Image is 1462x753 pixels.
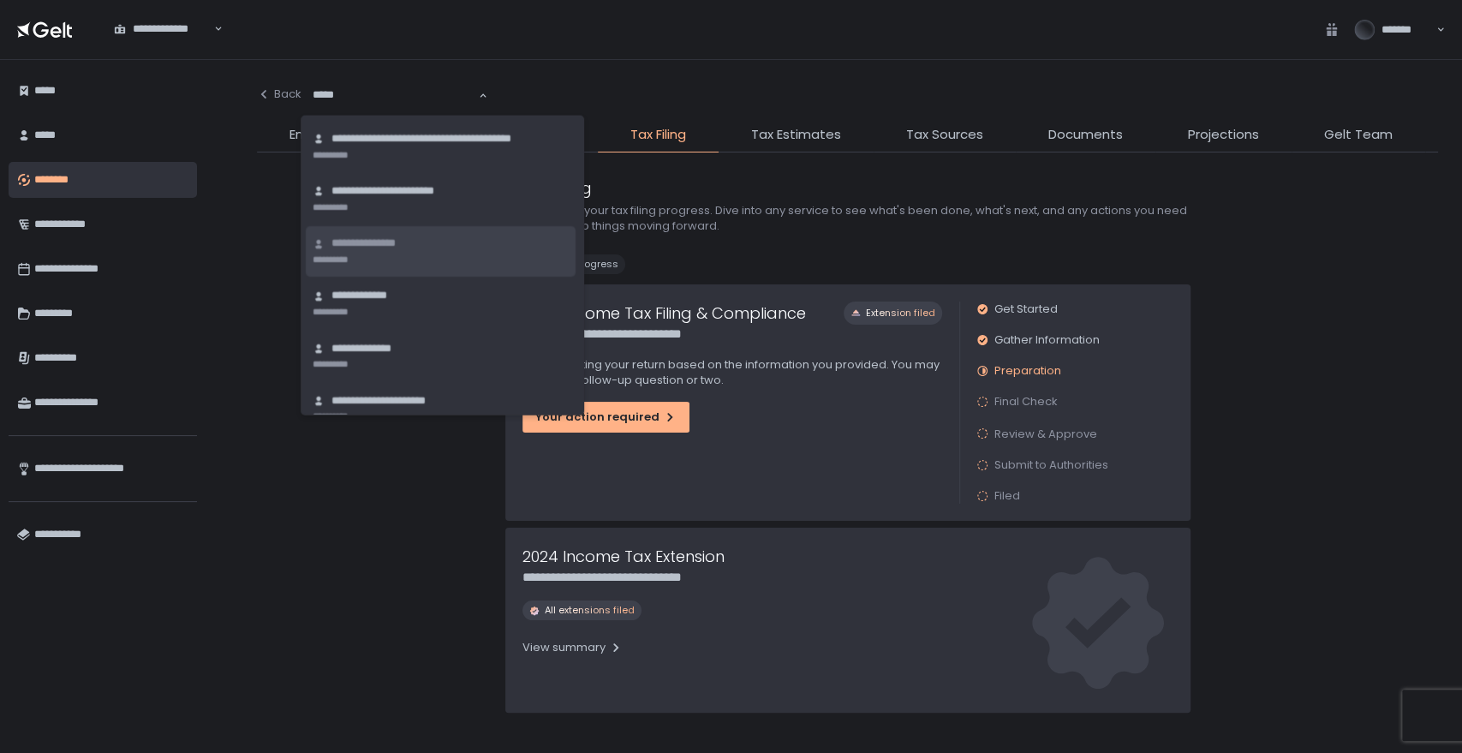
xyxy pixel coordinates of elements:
div: Back [257,87,301,102]
h1: 2024 Income Tax Filing & Compliance [522,302,806,325]
input: Search for option [114,37,212,54]
input: Search for option [313,87,477,104]
span: Entity [289,125,325,145]
span: In-progress [561,258,618,271]
span: Extension filed [866,307,935,320]
span: Documents [1048,125,1123,145]
div: View summary [522,640,623,655]
div: Search for option [103,12,223,48]
span: Review & Approve [994,426,1097,442]
button: Your action required [522,402,689,433]
div: Search for option [301,77,487,113]
div: Your action required [535,409,677,425]
span: Tax Filing [630,125,686,145]
span: Get Started [994,302,1058,317]
button: Back [257,77,301,111]
span: Tax Sources [906,125,983,145]
span: All extensions filed [545,604,635,617]
span: Preparation [994,363,1061,379]
p: We're drafting your return based on the information you provided. You may receive a follow-up que... [522,357,942,388]
span: Gelt Team [1324,125,1393,145]
span: Gather Information [994,332,1100,348]
h2: Stay on top of your tax filing progress. Dive into any service to see what's been done, what's ne... [505,203,1190,234]
span: Projections [1188,125,1259,145]
h1: 2024 Income Tax Extension [522,545,725,568]
span: Filed [994,488,1020,504]
span: Submit to Authorities [994,457,1108,473]
span: Final Check [994,394,1058,409]
button: View summary [522,634,623,661]
span: Tax Estimates [751,125,841,145]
